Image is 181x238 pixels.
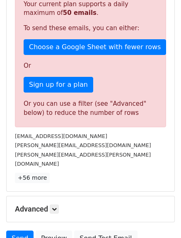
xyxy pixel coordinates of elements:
[24,24,157,33] p: To send these emails, you can either:
[140,198,181,238] div: Widget de chat
[15,133,107,139] small: [EMAIL_ADDRESS][DOMAIN_NAME]
[24,62,157,70] p: Or
[63,9,97,17] strong: 50 emails
[24,39,166,55] a: Choose a Google Sheet with fewer rows
[24,77,93,93] a: Sign up for a plan
[15,173,50,183] a: +56 more
[15,152,151,167] small: [PERSON_NAME][EMAIL_ADDRESS][PERSON_NAME][DOMAIN_NAME]
[140,198,181,238] iframe: Chat Widget
[24,99,157,118] div: Or you can use a filter (see "Advanced" below) to reduce the number of rows
[15,205,166,214] h5: Advanced
[15,142,151,148] small: [PERSON_NAME][EMAIL_ADDRESS][DOMAIN_NAME]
